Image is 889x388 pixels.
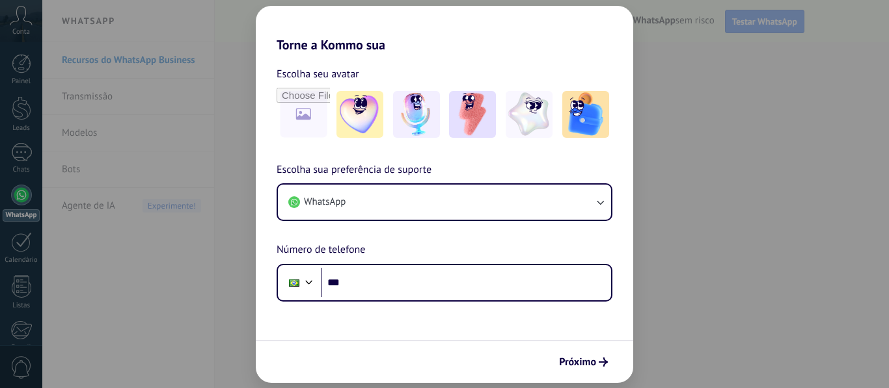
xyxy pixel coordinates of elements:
[277,162,431,179] span: Escolha sua preferência de suporte
[553,351,614,373] button: Próximo
[559,357,596,367] span: Próximo
[336,91,383,138] img: -1.jpeg
[393,91,440,138] img: -2.jpeg
[506,91,553,138] img: -4.jpeg
[304,196,346,209] span: WhatsApp
[256,6,633,53] h2: Torne a Kommo sua
[449,91,496,138] img: -3.jpeg
[277,242,365,259] span: Número de telefone
[277,66,359,83] span: Escolha seu avatar
[562,91,609,138] img: -5.jpeg
[278,185,611,220] button: WhatsApp
[282,269,307,296] div: Brazil: + 55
